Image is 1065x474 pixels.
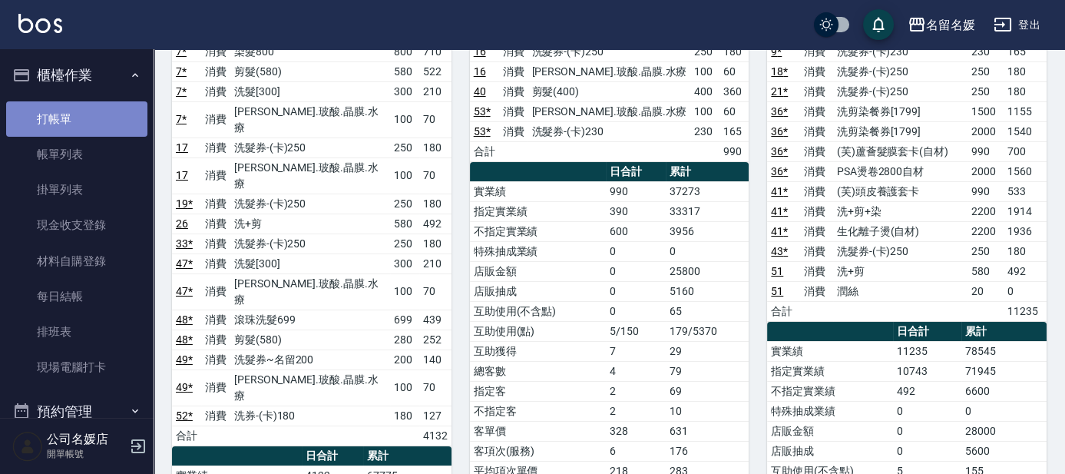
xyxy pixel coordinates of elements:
td: 消費 [201,273,230,310]
td: 消費 [201,370,230,406]
a: 現場電腦打卡 [6,350,147,385]
td: 消費 [800,41,833,61]
a: 17 [176,141,188,154]
td: (芙)頭皮養護套卡 [833,181,967,201]
td: 250 [690,41,719,61]
td: 180 [1004,61,1047,81]
td: 洗+剪+染 [833,201,967,221]
button: save [863,9,894,40]
td: 生化離子燙(自材) [833,221,967,241]
td: 2 [606,401,666,421]
td: 0 [893,401,961,421]
td: 消費 [800,221,833,241]
td: 互助使用(點) [470,321,606,341]
td: 消費 [499,121,528,141]
td: 1936 [1004,221,1047,241]
td: 1560 [1004,161,1047,181]
td: 7 [606,341,666,361]
td: 合計 [172,426,201,446]
td: 100 [390,101,419,138]
td: 492 [893,381,961,401]
td: 250 [390,138,419,157]
td: 699 [390,310,419,330]
td: 580 [390,61,419,81]
td: 11235 [1004,301,1047,321]
td: 5600 [961,441,1047,461]
td: 11235 [893,341,961,361]
td: 洗剪染餐券[1799] [833,101,967,121]
a: 材料自購登錄 [6,244,147,279]
td: 消費 [201,81,230,101]
td: 65 [666,301,749,321]
td: 990 [719,141,749,161]
td: 實業績 [470,181,606,201]
button: 登出 [987,11,1047,39]
td: 消費 [201,234,230,254]
td: 洗髮[300] [230,81,390,101]
img: Person [12,431,43,462]
td: 300 [390,254,419,273]
td: 客項次(服務) [470,441,606,461]
td: 洗+剪 [230,214,390,234]
td: 522 [419,61,451,81]
td: 洗髮券-(卡)250 [833,81,967,101]
td: 0 [893,441,961,461]
td: 2200 [967,221,1004,241]
td: 店販抽成 [470,281,606,301]
td: 消費 [201,194,230,214]
td: 439 [419,310,451,330]
th: 累計 [961,322,1047,342]
td: 33317 [666,201,749,221]
td: 洗髮券~名留200 [230,350,390,370]
td: 0 [606,241,666,261]
td: 60 [719,61,749,81]
td: 230 [967,41,1004,61]
td: 580 [967,261,1004,281]
td: 洗髮券-(卡)230 [528,121,690,141]
td: 洗剪染餐券[1799] [833,121,967,141]
td: 4132 [419,426,451,446]
button: 名留名媛 [901,9,981,41]
td: 492 [1004,261,1047,281]
table: a dense table [470,2,749,162]
td: 0 [606,261,666,281]
div: 名留名媛 [926,15,975,35]
td: 合計 [767,301,800,321]
td: 消費 [800,281,833,301]
td: 180 [419,138,451,157]
td: 280 [390,330,419,350]
td: 180 [1004,241,1047,261]
td: 消費 [201,214,230,234]
td: 4 [606,361,666,381]
h5: 公司名媛店 [47,432,125,447]
a: 51 [771,265,783,277]
td: 總客數 [470,361,606,381]
td: 消費 [201,406,230,426]
a: 帳單列表 [6,137,147,172]
td: [PERSON_NAME].玻酸.晶膜.水療 [528,61,690,81]
td: 69 [666,381,749,401]
td: 指定客 [470,381,606,401]
td: 消費 [201,138,230,157]
td: 1914 [1004,201,1047,221]
td: 990 [967,141,1004,161]
td: 洗髮[300] [230,254,390,273]
td: [PERSON_NAME].玻酸.晶膜.水療 [230,101,390,138]
td: 300 [390,81,419,101]
td: 消費 [800,121,833,141]
td: 消費 [201,101,230,138]
td: 消費 [499,41,528,61]
td: 29 [666,341,749,361]
td: 互助使用(不含點) [470,301,606,321]
td: 1540 [1004,121,1047,141]
th: 日合計 [302,446,363,466]
td: 合計 [470,141,499,161]
td: 滾珠洗髮699 [230,310,390,330]
img: Logo [18,14,62,33]
td: 990 [967,181,1004,201]
td: 10 [666,401,749,421]
td: 3956 [666,221,749,241]
td: 指定實業績 [767,361,893,381]
td: 127 [419,406,451,426]
td: 5160 [666,281,749,301]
